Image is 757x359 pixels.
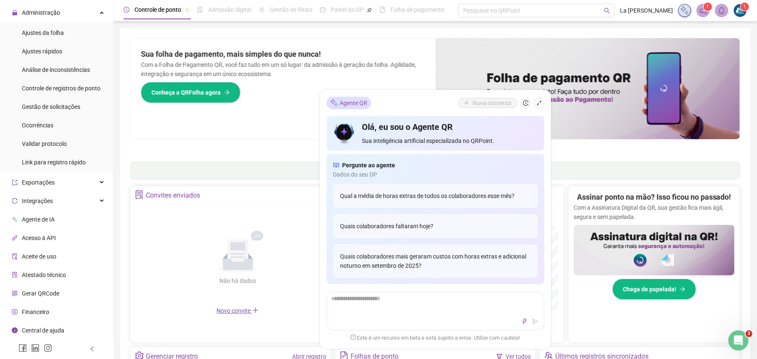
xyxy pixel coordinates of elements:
iframe: Intercom live chat [728,330,749,351]
span: Acesso à API [22,235,56,241]
span: Análise de inconsistências [22,66,90,73]
img: icon [333,121,356,145]
span: sun [259,7,265,13]
span: Ocorrências [22,122,53,129]
span: notification [699,7,707,14]
h2: Assinar ponto na mão? Isso ficou no passado! [577,191,731,203]
span: solution [12,272,18,278]
span: export [12,179,18,185]
span: qrcode [12,290,18,296]
button: Chega de papelada! [612,279,696,300]
span: api [12,235,18,241]
span: left [89,346,95,352]
img: 18504 [734,4,746,17]
span: Chega de papelada! [623,285,676,294]
span: 3 [746,330,752,337]
span: Dados do seu DP [333,170,538,179]
span: Central de ajuda [22,327,64,334]
span: linkedin [31,344,40,352]
span: Conheça a QRFolha agora [151,88,221,97]
span: thunderbolt [522,319,528,325]
span: Controle de registros de ponto [22,85,100,92]
span: Admissão digital [208,6,251,13]
button: thunderbolt [520,317,530,327]
span: plus [252,307,259,314]
button: send [530,317,541,327]
span: Novo convite [217,307,259,314]
img: banner%2F8d14a306-6205-4263-8e5b-06e9a85ad873.png [435,38,740,139]
span: Ajustes rápidos [22,48,62,55]
span: lock [12,10,18,16]
button: Conheça a QRFolha agora [141,82,240,103]
span: Financeiro [22,309,49,315]
span: Este é um recurso em beta e está sujeito a erros. Utilize com cautela! [351,334,520,342]
span: Painel do DP [331,6,364,13]
span: book [380,7,385,13]
span: Exportações [22,179,55,186]
span: 1 [707,4,710,10]
span: solution [135,190,144,199]
span: audit [12,253,18,259]
span: Controle de ponto [135,6,181,13]
span: search [604,8,610,14]
span: instagram [44,344,52,352]
span: exclamation-circle [351,335,356,340]
span: Gestão de solicitações [22,103,80,110]
p: Com a Folha de Pagamento QR, você faz tudo em um só lugar: da admissão à geração da folha. Agilid... [141,60,425,79]
div: Quais colaboradores faltaram hoje? [333,214,538,238]
span: Folha de pagamento [390,6,444,13]
span: arrow-right [224,90,230,95]
button: Nova conversa [458,98,517,108]
span: Administração [22,9,60,16]
span: Link para registro rápido [22,159,86,166]
span: Sua inteligência artificial especializada no QRPoint. [362,136,537,145]
span: history [523,100,529,106]
span: pushpin [185,8,190,13]
span: clock-circle [124,7,129,13]
span: pushpin [367,8,372,13]
span: 1 [744,4,746,10]
span: dashboard [320,7,326,13]
div: Qual a média de horas extras de todos os colaboradores esse mês? [333,184,538,208]
span: dollar [12,309,18,315]
span: read [333,161,339,170]
span: Pergunte ao agente [343,161,396,170]
span: Gestão de férias [270,6,312,13]
img: sparkle-icon.fc2bf0ac1784a2077858766a79e2daf3.svg [680,6,689,15]
div: Quais colaboradores mais geraram custos com horas extras e adicional noturno em setembro de 2025? [333,245,538,277]
h4: Olá, eu sou o Agente QR [362,121,537,133]
span: Ajustes da folha [22,29,64,36]
img: banner%2F02c71560-61a6-44d4-94b9-c8ab97240462.png [574,225,734,275]
span: La [PERSON_NAME] [620,6,673,15]
span: facebook [18,344,27,352]
span: shrink [536,100,542,106]
span: Validar protocolo [22,140,67,147]
span: info-circle [12,327,18,333]
div: Não há dados [199,276,277,285]
sup: Atualize o seu contato no menu Meus Dados [741,3,749,11]
span: bell [718,7,725,14]
img: sparkle-icon.fc2bf0ac1784a2077858766a79e2daf3.svg [330,98,338,107]
sup: 1 [704,3,712,11]
span: Integrações [22,198,53,204]
div: Convites enviados [146,188,200,203]
h2: Sua folha de pagamento, mais simples do que nunca! [141,48,425,60]
span: file-done [197,7,203,13]
span: Aceite de uso [22,253,56,260]
div: Agente QR [327,97,371,109]
span: arrow-right [680,286,686,292]
span: Atestado técnico [22,272,66,278]
span: Agente de IA [22,216,55,223]
span: sync [12,198,18,204]
span: Gerar QRCode [22,290,59,297]
p: Com a Assinatura Digital da QR, sua gestão fica mais ágil, segura e sem papelada. [574,203,734,222]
